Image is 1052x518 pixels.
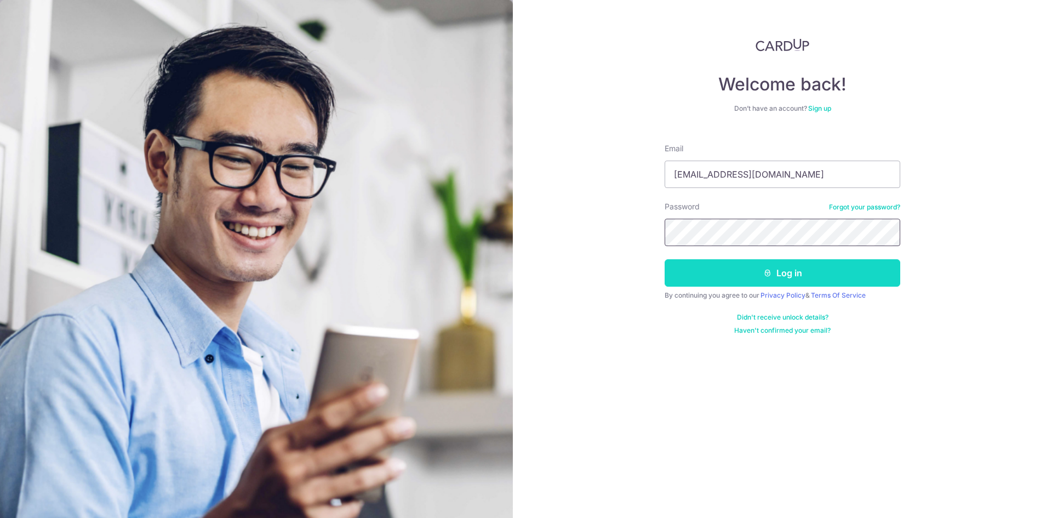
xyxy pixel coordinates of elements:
label: Email [665,143,683,154]
a: Terms Of Service [811,291,866,299]
a: Sign up [808,104,831,112]
input: Enter your Email [665,161,900,188]
h4: Welcome back! [665,73,900,95]
button: Log in [665,259,900,287]
a: Forgot your password? [829,203,900,212]
a: Didn't receive unlock details? [737,313,828,322]
a: Haven't confirmed your email? [734,326,831,335]
a: Privacy Policy [761,291,805,299]
div: Don’t have an account? [665,104,900,113]
div: By continuing you agree to our & [665,291,900,300]
label: Password [665,201,700,212]
img: CardUp Logo [756,38,809,52]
